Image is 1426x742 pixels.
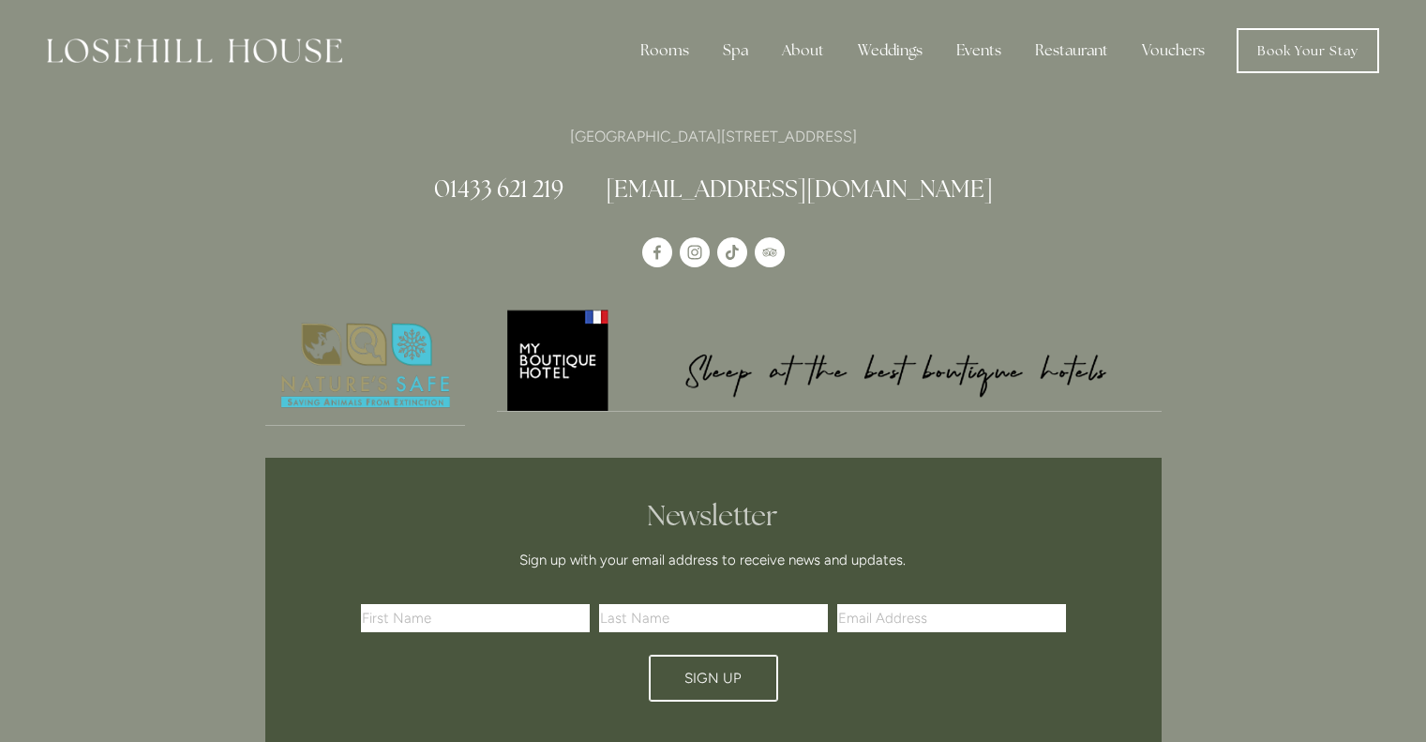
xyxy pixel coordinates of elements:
[708,32,763,69] div: Spa
[368,549,1059,571] p: Sign up with your email address to receive news and updates.
[497,307,1162,411] img: My Boutique Hotel - Logo
[717,237,747,267] a: TikTok
[599,604,828,632] input: Last Name
[47,38,342,63] img: Losehill House
[606,174,993,204] a: [EMAIL_ADDRESS][DOMAIN_NAME]
[941,32,1016,69] div: Events
[497,307,1162,412] a: My Boutique Hotel - Logo
[642,237,672,267] a: Losehill House Hotel & Spa
[265,307,466,426] a: Nature's Safe - Logo
[755,237,785,267] a: TripAdvisor
[843,32,938,69] div: Weddings
[434,174,563,204] a: 01433 621 219
[368,499,1059,533] h2: Newsletter
[684,670,742,687] span: Sign Up
[767,32,839,69] div: About
[1020,32,1123,69] div: Restaurant
[649,655,778,702] button: Sign Up
[361,604,590,632] input: First Name
[625,32,704,69] div: Rooms
[837,604,1066,632] input: Email Address
[265,124,1162,149] p: [GEOGRAPHIC_DATA][STREET_ADDRESS]
[1237,28,1379,73] a: Book Your Stay
[680,237,710,267] a: Instagram
[1127,32,1220,69] a: Vouchers
[265,307,466,425] img: Nature's Safe - Logo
